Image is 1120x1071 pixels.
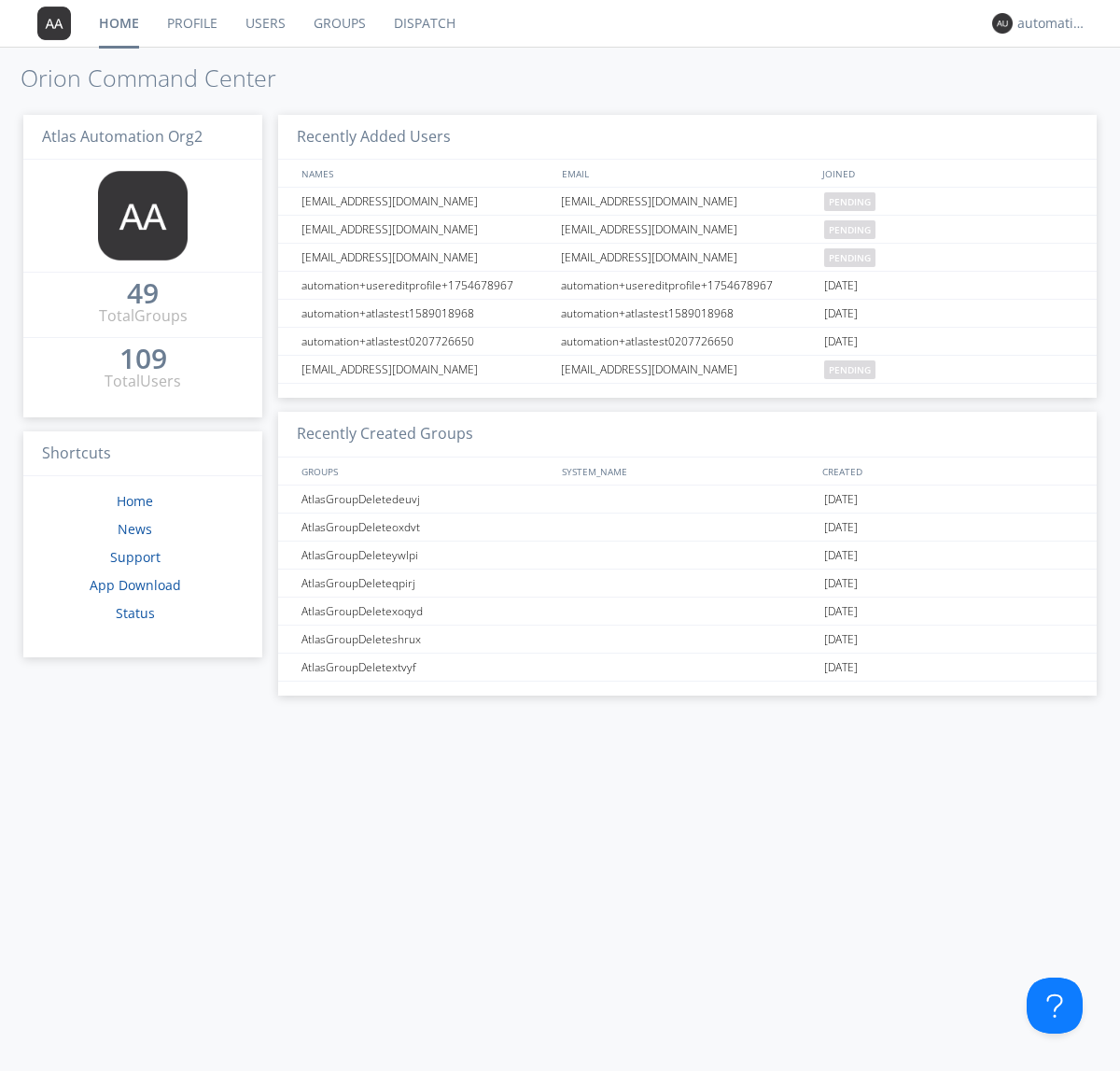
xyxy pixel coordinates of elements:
div: [EMAIL_ADDRESS][DOMAIN_NAME] [297,244,555,271]
a: automation+atlastest0207726650automation+atlastest0207726650[DATE] [278,328,1097,356]
div: automation+usereditprofile+1754678967 [297,272,555,299]
a: News [118,520,152,538]
img: 373638.png [98,171,188,261]
a: [EMAIL_ADDRESS][DOMAIN_NAME][EMAIL_ADDRESS][DOMAIN_NAME]pending [278,356,1097,384]
a: AtlasGroupDeleteywlpi[DATE] [278,542,1097,570]
div: [EMAIL_ADDRESS][DOMAIN_NAME] [556,356,819,383]
img: 373638.png [37,7,71,40]
a: Home [117,492,153,510]
div: AtlasGroupDeleteywlpi [297,542,555,569]
a: AtlasGroupDeleteshrux[DATE] [278,626,1097,654]
div: automation+atlastest1589018968 [297,300,555,327]
div: Total Users [105,371,181,392]
div: AtlasGroupDeleteoxdvt [297,514,555,541]
span: [DATE] [824,300,858,328]
div: [EMAIL_ADDRESS][DOMAIN_NAME] [556,216,819,243]
div: automation+usereditprofile+1754678967 [556,272,819,299]
div: NAMES [297,160,553,187]
div: [EMAIL_ADDRESS][DOMAIN_NAME] [297,216,555,243]
span: [DATE] [824,570,858,598]
a: AtlasGroupDeleteoxdvt[DATE] [278,514,1097,542]
a: automation+atlastest1589018968automation+atlastest1589018968[DATE] [278,300,1097,328]
img: 373638.png [992,13,1013,34]
div: EMAIL [557,160,818,187]
div: [EMAIL_ADDRESS][DOMAIN_NAME] [556,244,819,271]
div: [EMAIL_ADDRESS][DOMAIN_NAME] [297,188,555,215]
span: pending [824,360,875,379]
div: AtlasGroupDeleteshrux [297,626,555,653]
div: AtlasGroupDeletedeuvj [297,486,555,513]
span: pending [824,220,875,239]
a: AtlasGroupDeletedeuvj[DATE] [278,486,1097,514]
div: CREATED [818,458,1079,485]
a: AtlasGroupDeletextvyf[DATE] [278,654,1097,682]
div: Total Groups [99,305,188,327]
div: AtlasGroupDeleteqpirj [297,570,555,597]
a: [EMAIL_ADDRESS][DOMAIN_NAME][EMAIL_ADDRESS][DOMAIN_NAME]pending [278,188,1097,216]
a: AtlasGroupDeletexoqyd[DATE] [278,598,1097,626]
a: Status [116,604,155,622]
span: Atlas Automation Org2 [42,126,203,147]
div: automation+atlas0003+org2 [1017,14,1087,33]
a: Support [110,548,161,566]
div: [EMAIL_ADDRESS][DOMAIN_NAME] [297,356,555,383]
h3: Shortcuts [23,431,262,477]
h3: Recently Added Users [278,115,1097,161]
span: [DATE] [824,486,858,514]
a: App Download [90,576,181,594]
span: pending [824,192,875,211]
div: automation+atlastest0207726650 [297,328,555,355]
span: [DATE] [824,514,858,542]
span: [DATE] [824,654,858,682]
div: [EMAIL_ADDRESS][DOMAIN_NAME] [556,188,819,215]
a: automation+usereditprofile+1754678967automation+usereditprofile+1754678967[DATE] [278,272,1097,300]
span: [DATE] [824,328,858,356]
div: automation+atlastest1589018968 [556,300,819,327]
a: [EMAIL_ADDRESS][DOMAIN_NAME][EMAIL_ADDRESS][DOMAIN_NAME]pending [278,244,1097,272]
a: [EMAIL_ADDRESS][DOMAIN_NAME][EMAIL_ADDRESS][DOMAIN_NAME]pending [278,216,1097,244]
span: [DATE] [824,542,858,570]
span: [DATE] [824,626,858,654]
span: [DATE] [824,598,858,626]
div: AtlasGroupDeletexoqyd [297,598,555,625]
div: JOINED [818,160,1079,187]
h3: Recently Created Groups [278,412,1097,458]
div: 109 [119,349,167,368]
a: 109 [119,349,167,371]
span: [DATE] [824,272,858,300]
div: AtlasGroupDeletextvyf [297,654,555,681]
a: 49 [127,284,159,305]
div: GROUPS [297,458,553,485]
span: pending [824,248,875,267]
iframe: Toggle Customer Support [1027,978,1083,1034]
a: AtlasGroupDeleteqpirj[DATE] [278,570,1097,598]
div: SYSTEM_NAME [557,458,818,485]
div: automation+atlastest0207726650 [556,328,819,355]
div: 49 [127,284,159,303]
